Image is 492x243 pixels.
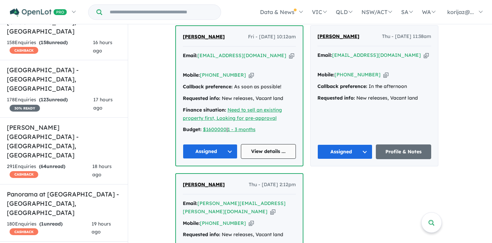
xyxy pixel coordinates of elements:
[183,144,238,159] button: Assigned
[383,71,388,78] button: Copy
[317,33,359,39] span: [PERSON_NAME]
[289,52,294,59] button: Copy
[183,181,225,189] a: [PERSON_NAME]
[200,72,246,78] a: [PHONE_NUMBER]
[228,126,256,132] a: 1 - 3 months
[317,94,431,102] div: New releases, Vacant land
[317,95,355,101] strong: Requested info:
[376,144,431,159] a: Profile & Notes
[183,181,225,188] span: [PERSON_NAME]
[41,97,49,103] span: 123
[183,220,200,226] strong: Mobile:
[241,144,296,159] a: View details ...
[317,82,431,91] div: In the afternoon
[7,65,121,93] h5: [GEOGRAPHIC_DATA] - [GEOGRAPHIC_DATA] , [GEOGRAPHIC_DATA]
[317,52,332,58] strong: Email:
[197,52,286,59] a: [EMAIL_ADDRESS][DOMAIN_NAME]
[183,107,282,121] a: Need to sell an existing property first, Looking for pre-approval
[317,72,334,78] strong: Mobile:
[10,47,38,54] span: CASHBACK
[447,9,474,15] span: korijaz@...
[249,220,254,227] button: Copy
[39,39,68,46] strong: ( unread)
[93,97,113,111] span: 17 hours ago
[92,163,112,178] span: 18 hours ago
[10,228,38,235] span: CASHBACK
[7,96,93,112] div: 178 Enquir ies
[183,126,296,134] div: |
[93,39,112,54] span: 16 hours ago
[317,33,359,41] a: [PERSON_NAME]
[10,8,67,17] img: Openlot PRO Logo White
[203,126,227,132] a: $1600000
[7,190,121,217] h5: Panorama at [GEOGRAPHIC_DATA] - [GEOGRAPHIC_DATA] , [GEOGRAPHIC_DATA]
[7,123,121,160] h5: [PERSON_NAME][GEOGRAPHIC_DATA] - [GEOGRAPHIC_DATA] , [GEOGRAPHIC_DATA]
[183,231,296,239] div: New releases, Vacant land
[39,97,68,103] strong: ( unread)
[7,220,92,236] div: 180 Enquir ies
[7,163,92,179] div: 291 Enquir ies
[183,84,233,90] strong: Callback preference:
[317,83,367,89] strong: Callback preference:
[270,208,275,215] button: Copy
[183,200,286,215] a: [PERSON_NAME][EMAIL_ADDRESS][PERSON_NAME][DOMAIN_NAME]
[332,52,421,58] a: [EMAIL_ADDRESS][DOMAIN_NAME]
[183,95,220,101] strong: Requested info:
[183,200,197,206] strong: Email:
[39,163,65,169] strong: ( unread)
[317,144,373,159] button: Assigned
[424,52,429,59] button: Copy
[41,221,44,227] span: 1
[183,33,225,41] a: [PERSON_NAME]
[249,72,254,79] button: Copy
[104,5,219,20] input: Try estate name, suburb, builder or developer
[10,171,38,178] span: CASHBACK
[382,33,431,41] span: Thu - [DATE] 11:38am
[39,221,63,227] strong: ( unread)
[334,72,381,78] a: [PHONE_NUMBER]
[200,220,246,226] a: [PHONE_NUMBER]
[183,52,197,59] strong: Email:
[183,94,296,103] div: New releases, Vacant land
[183,83,296,91] div: As soon as possible!
[41,163,46,169] span: 64
[183,126,202,132] strong: Budget:
[41,39,49,46] span: 158
[248,33,296,41] span: Fri - [DATE] 10:12am
[183,107,226,113] strong: Finance situation:
[183,231,220,238] strong: Requested info:
[7,39,93,55] div: 158 Enquir ies
[10,105,40,112] span: 30 % READY
[92,221,111,235] span: 19 hours ago
[183,34,225,40] span: [PERSON_NAME]
[249,181,296,189] span: Thu - [DATE] 2:12pm
[183,72,200,78] strong: Mobile:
